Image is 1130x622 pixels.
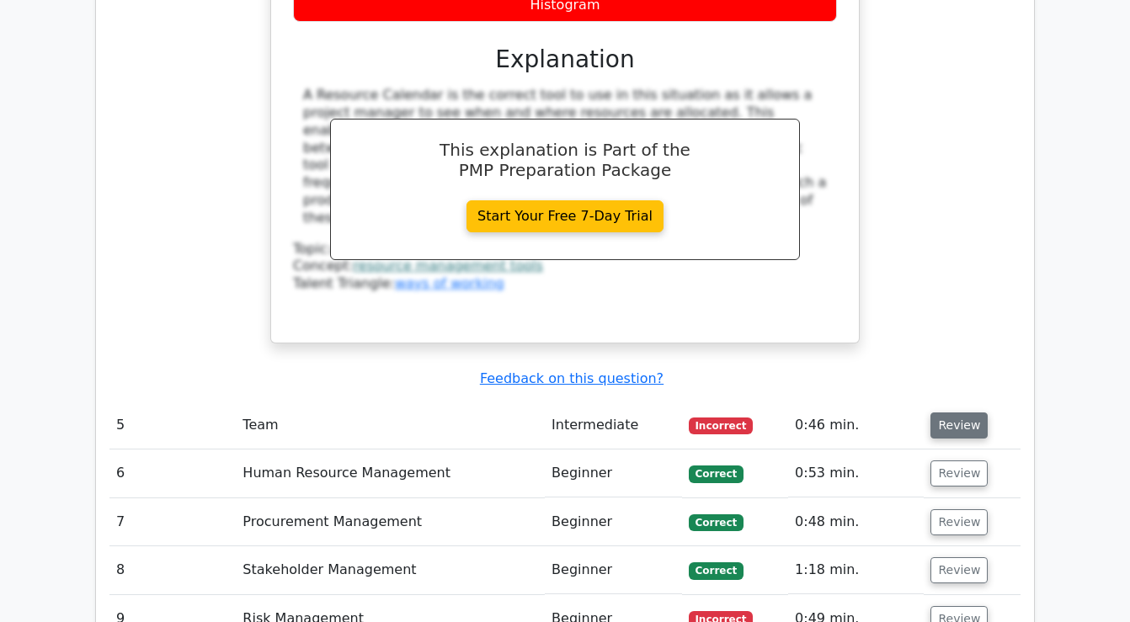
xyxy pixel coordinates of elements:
td: Beginner [545,546,682,594]
td: 5 [109,401,236,449]
div: Concept: [293,258,837,275]
button: Review [930,412,988,439]
span: Incorrect [689,417,754,434]
span: Correct [689,465,744,482]
div: A Resource Calendar is the correct tool to use in this situation as it allows a project manager t... [303,87,827,226]
a: Start Your Free 7-Day Trial [466,200,664,232]
td: Procurement Management [236,498,545,546]
div: Talent Triangle: [293,241,837,293]
td: Beginner [545,498,682,546]
a: Feedback on this question? [480,370,664,386]
td: 8 [109,546,236,594]
button: Review [930,557,988,583]
td: Intermediate [545,401,682,449]
a: ways of working [395,275,504,291]
td: Stakeholder Management [236,546,545,594]
td: 0:48 min. [788,498,924,546]
td: 0:53 min. [788,449,924,497]
td: Human Resource Management [236,449,545,497]
td: 6 [109,449,236,497]
span: Correct [689,514,744,531]
span: Correct [689,562,744,579]
button: Review [930,509,988,535]
td: 1:18 min. [788,546,924,594]
h3: Explanation [303,45,827,74]
td: Team [236,401,545,449]
td: 0:46 min. [788,401,924,449]
a: resource management tools [354,258,543,274]
button: Review [930,460,988,486]
td: 7 [109,498,236,546]
div: Topic: [293,241,837,258]
td: Beginner [545,449,682,497]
